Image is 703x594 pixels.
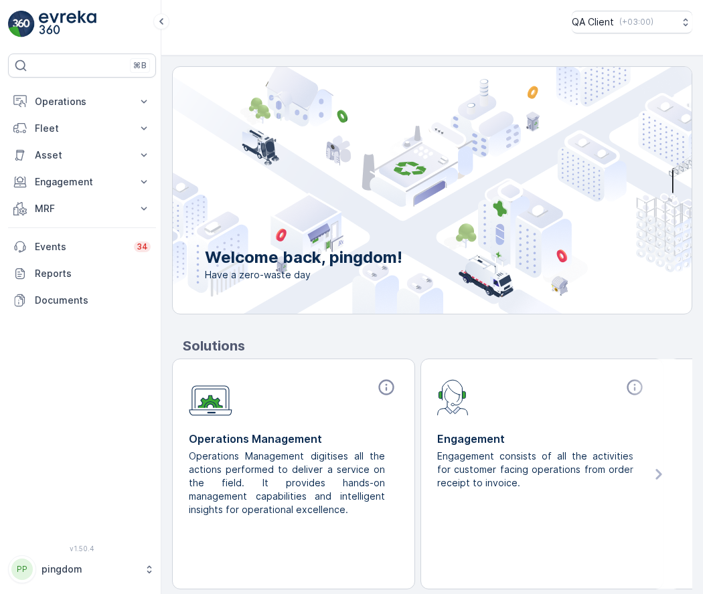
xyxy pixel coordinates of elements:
p: 34 [137,241,148,252]
p: Engagement [35,175,129,189]
p: Operations Management [189,431,398,447]
button: QA Client(+03:00) [572,11,692,33]
p: Engagement consists of all the activities for customer facing operations from order receipt to in... [437,450,636,490]
p: ( +03:00 ) [619,17,653,27]
button: Operations [8,88,156,115]
p: Reports [35,267,151,280]
p: pingdom [42,563,137,576]
div: PP [11,559,33,580]
button: MRF [8,195,156,222]
p: Operations [35,95,129,108]
button: PPpingdom [8,555,156,583]
img: logo [8,11,35,37]
img: module-icon [189,378,232,416]
img: logo_light-DOdMpM7g.png [39,11,96,37]
p: Documents [35,294,151,307]
p: Operations Management digitises all the actions performed to deliver a service on the field. It p... [189,450,388,516]
p: Fleet [35,122,129,135]
button: Fleet [8,115,156,142]
img: city illustration [112,67,692,314]
a: Documents [8,287,156,314]
a: Reports [8,260,156,287]
p: MRF [35,202,129,215]
span: Have a zero-waste day [205,268,402,282]
p: ⌘B [133,60,147,71]
p: Welcome back, pingdom! [205,247,402,268]
p: Engagement [437,431,647,447]
button: Engagement [8,169,156,195]
p: Asset [35,148,129,162]
img: module-icon [437,378,469,415]
p: Solutions [183,336,692,356]
p: QA Client [572,15,614,29]
button: Asset [8,142,156,169]
a: Events34 [8,233,156,260]
span: v 1.50.4 [8,544,156,553]
p: Events [35,240,126,254]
